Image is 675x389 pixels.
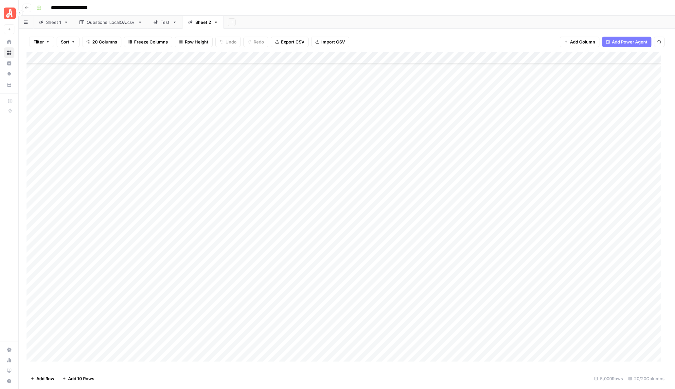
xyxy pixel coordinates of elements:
a: Home [4,37,14,47]
button: Row Height [175,37,213,47]
button: Help + Support [4,376,14,386]
a: Sheet 2 [183,16,224,29]
span: Add 10 Rows [68,375,94,382]
img: Angi Logo [4,8,16,19]
button: Add 10 Rows [58,373,98,384]
span: Export CSV [281,39,304,45]
div: Questions_LocalQA.csv [87,19,135,25]
div: 5,000 Rows [592,373,626,384]
button: Export CSV [271,37,309,47]
a: Your Data [4,80,14,90]
button: 20 Columns [82,37,121,47]
button: Add Row [27,373,58,384]
span: Freeze Columns [134,39,168,45]
a: Questions_LocalQA.csv [74,16,148,29]
div: 20/20 Columns [626,373,667,384]
a: Learning Hub [4,365,14,376]
span: Add Power Agent [612,39,648,45]
button: Import CSV [311,37,349,47]
button: Undo [215,37,241,47]
button: Add Power Agent [602,37,651,47]
button: Add Column [560,37,599,47]
a: Test [148,16,183,29]
a: Settings [4,345,14,355]
button: Freeze Columns [124,37,172,47]
span: Import CSV [321,39,345,45]
div: Sheet 2 [195,19,211,25]
div: Test [161,19,170,25]
a: Usage [4,355,14,365]
span: Undo [225,39,237,45]
span: Filter [33,39,44,45]
a: Sheet 1 [33,16,74,29]
button: Redo [243,37,268,47]
div: Sheet 1 [46,19,61,25]
span: Row Height [185,39,208,45]
a: Opportunities [4,69,14,79]
a: Browse [4,47,14,58]
button: Sort [57,37,80,47]
span: Add Row [36,375,54,382]
button: Filter [29,37,54,47]
span: Redo [254,39,264,45]
span: 20 Columns [92,39,117,45]
span: Add Column [570,39,595,45]
span: Sort [61,39,69,45]
button: Workspace: Angi [4,5,14,22]
a: Insights [4,58,14,69]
